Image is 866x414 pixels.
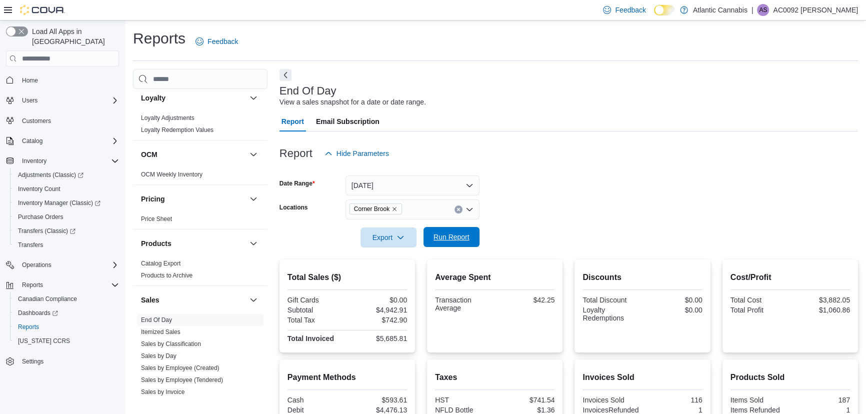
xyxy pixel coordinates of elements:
[320,143,393,163] button: Hide Parameters
[287,306,345,314] div: Subtotal
[14,211,119,223] span: Purchase Orders
[14,293,81,305] a: Canadian Compliance
[14,239,119,251] span: Transfers
[349,334,407,342] div: $5,685.81
[582,271,702,283] h2: Discounts
[247,92,259,104] button: Loyalty
[654,5,675,15] input: Dark Mode
[14,335,74,347] a: [US_STATE] CCRS
[133,168,267,184] div: OCM
[141,316,172,324] span: End Of Day
[141,316,172,323] a: End Of Day
[18,135,119,147] span: Catalog
[141,340,201,347] a: Sales by Classification
[2,93,123,107] button: Users
[349,296,407,304] div: $0.00
[279,69,291,81] button: Next
[10,306,123,320] a: Dashboards
[141,352,176,360] span: Sales by Day
[10,182,123,196] button: Inventory Count
[207,36,238,46] span: Feedback
[349,396,407,404] div: $593.61
[497,396,555,404] div: $741.54
[14,169,119,181] span: Adjustments (Classic)
[14,211,67,223] a: Purchase Orders
[141,272,192,279] a: Products to Archive
[423,227,479,247] button: Run Report
[141,295,245,305] button: Sales
[287,396,345,404] div: Cash
[18,74,42,86] a: Home
[433,232,469,242] span: Run Report
[141,259,180,267] span: Catalog Export
[730,271,850,283] h2: Cost/Profit
[435,271,554,283] h2: Average Spent
[141,149,245,159] button: OCM
[141,238,245,248] button: Products
[345,175,479,195] button: [DATE]
[349,203,402,214] span: Corner Brook
[247,294,259,306] button: Sales
[18,73,119,86] span: Home
[18,94,41,106] button: Users
[141,126,213,133] a: Loyalty Redemption Values
[287,316,345,324] div: Total Tax
[247,237,259,249] button: Products
[18,199,100,207] span: Inventory Manager (Classic)
[133,28,185,48] h1: Reports
[14,307,119,319] span: Dashboards
[435,371,554,383] h2: Taxes
[2,72,123,87] button: Home
[349,406,407,414] div: $4,476.13
[141,260,180,267] a: Catalog Export
[14,335,119,347] span: Washington CCRS
[10,334,123,348] button: [US_STATE] CCRS
[693,4,747,16] p: Atlantic Cannabis
[435,296,493,312] div: Transaction Average
[18,135,46,147] button: Catalog
[141,171,202,178] a: OCM Weekly Inventory
[18,309,58,317] span: Dashboards
[582,371,702,383] h2: Invoices Sold
[349,306,407,314] div: $4,942.91
[141,340,201,348] span: Sales by Classification
[22,261,51,269] span: Operations
[14,197,119,209] span: Inventory Manager (Classic)
[14,307,62,319] a: Dashboards
[582,396,640,404] div: Invoices Sold
[141,328,180,335] a: Itemized Sales
[141,271,192,279] span: Products to Archive
[497,296,555,304] div: $42.25
[759,4,767,16] span: AS
[18,227,75,235] span: Transfers (Classic)
[336,148,389,158] span: Hide Parameters
[730,406,788,414] div: Items Refunded
[730,396,788,404] div: Items Sold
[14,239,47,251] a: Transfers
[2,134,123,148] button: Catalog
[18,213,63,221] span: Purchase Orders
[22,357,43,365] span: Settings
[354,204,389,214] span: Corner Brook
[18,355,47,367] a: Settings
[14,197,104,209] a: Inventory Manager (Classic)
[730,371,850,383] h2: Products Sold
[14,321,119,333] span: Reports
[141,376,223,384] span: Sales by Employee (Tendered)
[22,76,38,84] span: Home
[133,112,267,140] div: Loyalty
[18,115,55,127] a: Customers
[644,396,702,404] div: 116
[287,271,407,283] h2: Total Sales ($)
[14,183,64,195] a: Inventory Count
[644,296,702,304] div: $0.00
[349,316,407,324] div: $742.90
[141,295,159,305] h3: Sales
[287,334,334,342] strong: Total Invoiced
[18,279,47,291] button: Reports
[730,296,788,304] div: Total Cost
[10,168,123,182] a: Adjustments (Classic)
[497,406,555,414] div: $1.36
[10,292,123,306] button: Canadian Compliance
[644,306,702,314] div: $0.00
